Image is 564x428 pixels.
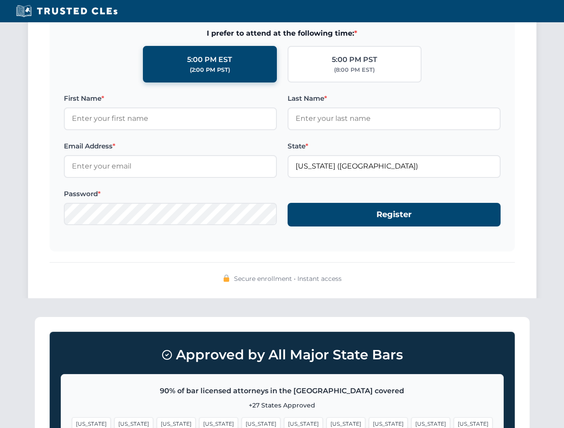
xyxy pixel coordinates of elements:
[64,141,277,152] label: Email Address
[334,66,375,74] div: (8:00 PM EST)
[234,274,342,284] span: Secure enrollment • Instant access
[64,155,277,177] input: Enter your email
[187,54,232,66] div: 5:00 PM EST
[13,4,120,18] img: Trusted CLEs
[288,203,501,226] button: Register
[72,385,493,397] p: 90% of bar licensed attorneys in the [GEOGRAPHIC_DATA] covered
[64,189,277,199] label: Password
[332,54,377,66] div: 5:00 PM PST
[288,141,501,152] label: State
[72,400,493,410] p: +27 States Approved
[61,343,504,367] h3: Approved by All Major State Bars
[288,155,501,177] input: Florida (FL)
[223,275,230,282] img: 🔒
[64,93,277,104] label: First Name
[190,66,230,74] div: (2:00 PM PST)
[64,107,277,130] input: Enter your first name
[64,28,501,39] span: I prefer to attend at the following time:
[288,93,501,104] label: Last Name
[288,107,501,130] input: Enter your last name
